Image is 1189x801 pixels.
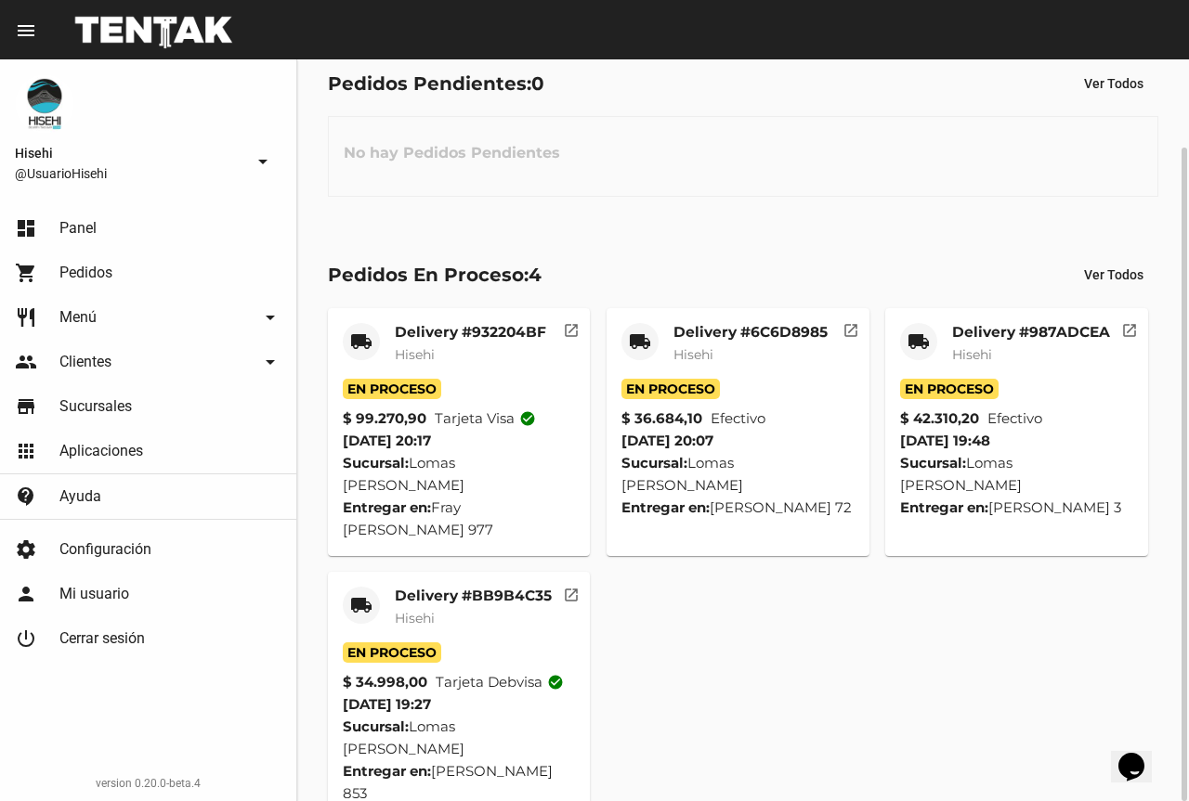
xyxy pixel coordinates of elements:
[547,674,564,691] mat-icon: check_circle
[529,264,542,286] span: 4
[395,323,546,342] mat-card-title: Delivery #932204BF
[59,219,97,238] span: Panel
[435,407,536,430] span: Tarjeta visa
[15,774,281,793] div: version 0.20.0-beta.4
[900,498,988,516] strong: Entregar en:
[252,150,274,173] mat-icon: arrow_drop_down
[15,485,37,508] mat-icon: contact_support
[59,308,97,327] span: Menú
[621,452,855,497] div: Lomas [PERSON_NAME]
[343,717,409,735] strong: Sucursal:
[563,319,580,336] mat-icon: open_in_new
[621,432,713,449] span: [DATE] 20:07
[900,454,966,472] strong: Sucursal:
[1069,67,1158,100] button: Ver Todos
[15,19,37,42] mat-icon: menu
[952,323,1110,342] mat-card-title: Delivery #987ADCEA
[59,353,111,371] span: Clientes
[1121,319,1138,336] mat-icon: open_in_new
[343,379,441,399] span: En Proceso
[621,379,720,399] span: En Proceso
[621,407,702,430] strong: $ 36.684,10
[343,497,576,541] div: Fray [PERSON_NAME] 977
[15,164,244,183] span: @UsuarioHisehi
[15,538,37,561] mat-icon: settings
[59,397,132,416] span: Sucursales
[15,306,37,329] mat-icon: restaurant
[350,594,372,616] mat-icon: local_shipping
[1111,727,1170,782] iframe: chat widget
[343,432,431,449] span: [DATE] 20:17
[343,452,576,497] div: Lomas [PERSON_NAME]
[343,716,576,760] div: Lomas [PERSON_NAME]
[343,695,431,713] span: [DATE] 19:27
[59,487,101,506] span: Ayuda
[329,125,575,181] h3: No hay Pedidos Pendientes
[519,410,536,427] mat-icon: check_circle
[621,497,855,519] div: [PERSON_NAME] 72
[15,440,37,462] mat-icon: apps
[900,379,999,399] span: En Proceso
[343,498,431,516] strong: Entregar en:
[531,72,544,95] span: 0
[908,330,930,353] mat-icon: local_shipping
[15,627,37,650] mat-icon: power_settings_new
[59,540,151,559] span: Configuración
[343,454,409,472] strong: Sucursal:
[343,407,426,430] strong: $ 99.270,90
[711,407,765,430] span: Efectivo
[621,498,710,516] strong: Entregar en:
[900,407,979,430] strong: $ 42.310,20
[59,585,129,603] span: Mi usuario
[15,262,37,284] mat-icon: shopping_cart
[395,587,552,605] mat-card-title: Delivery #BB9B4C35
[59,264,112,282] span: Pedidos
[15,351,37,373] mat-icon: people
[350,330,372,353] mat-icon: local_shipping
[900,497,1133,519] div: [PERSON_NAME] 3
[15,217,37,239] mat-icon: dashboard
[673,323,828,342] mat-card-title: Delivery #6C6D8985
[673,346,713,363] span: Hisehi
[952,346,992,363] span: Hisehi
[900,452,1133,497] div: Lomas [PERSON_NAME]
[395,346,435,363] span: Hisehi
[1084,267,1143,282] span: Ver Todos
[1069,258,1158,291] button: Ver Todos
[395,610,435,627] span: Hisehi
[259,306,281,329] mat-icon: arrow_drop_down
[343,762,431,780] strong: Entregar en:
[436,671,564,693] span: Tarjeta debvisa
[843,319,859,336] mat-icon: open_in_new
[15,395,37,418] mat-icon: store
[343,671,427,693] strong: $ 34.998,00
[900,432,990,449] span: [DATE] 19:48
[59,442,143,460] span: Aplicaciones
[328,260,542,290] div: Pedidos En Proceso:
[59,629,145,648] span: Cerrar sesión
[987,407,1042,430] span: Efectivo
[343,642,441,663] span: En Proceso
[259,351,281,373] mat-icon: arrow_drop_down
[621,454,687,472] strong: Sucursal:
[328,69,544,98] div: Pedidos Pendientes:
[629,330,651,353] mat-icon: local_shipping
[15,74,74,134] img: b10aa081-330c-4927-a74e-08896fa80e0a.jpg
[15,142,244,164] span: Hisehi
[563,584,580,601] mat-icon: open_in_new
[1084,76,1143,91] span: Ver Todos
[15,583,37,605] mat-icon: person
